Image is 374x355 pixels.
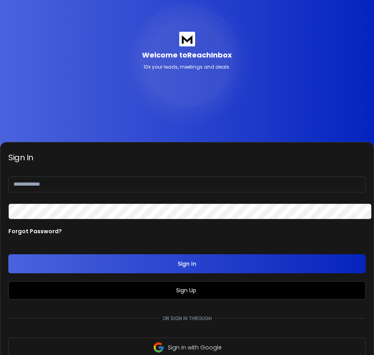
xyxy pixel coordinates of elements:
div: Enable notifications to stay on top of your campaigns with real-time updates on replies. [129,10,277,28]
img: notification icon [98,10,129,41]
p: Or sign in through [159,315,215,322]
p: Sign in with Google [168,343,222,351]
button: Enable [235,41,277,61]
button: Later [195,41,230,61]
a: Sign Up [176,286,198,294]
p: Forgot Password? [8,227,62,235]
button: Sign In [8,254,366,273]
h3: Sign In [8,152,366,163]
